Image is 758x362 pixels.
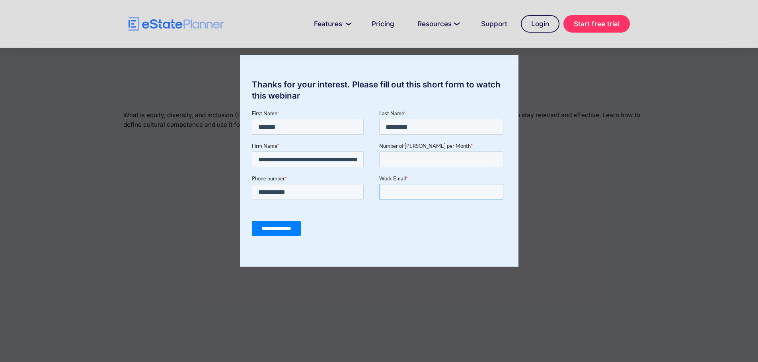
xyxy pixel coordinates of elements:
a: Support [472,16,517,32]
a: Login [521,15,559,33]
iframe: Form 0 [252,109,507,243]
a: Features [304,16,358,32]
a: Pricing [362,16,404,32]
a: Resources [408,16,468,32]
a: home [129,17,224,31]
div: Thanks for your interest. Please fill out this short form to watch this webinar [240,79,518,101]
a: Start free trial [563,15,630,33]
